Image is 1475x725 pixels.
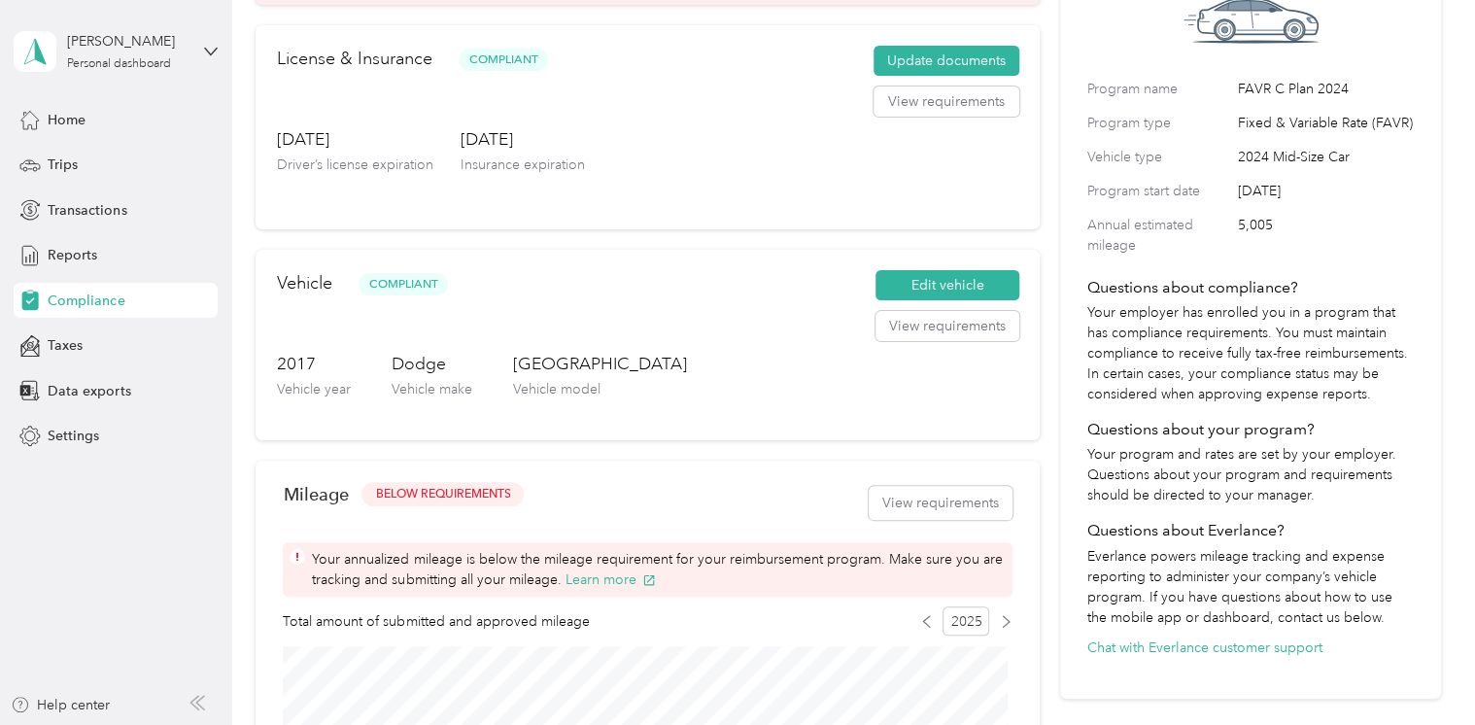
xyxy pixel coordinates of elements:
[48,335,83,356] span: Taxes
[1087,215,1231,256] label: Annual estimated mileage
[391,379,471,399] p: Vehicle make
[48,110,86,130] span: Home
[276,270,331,296] h2: Vehicle
[283,611,589,632] span: Total amount of submitted and approved mileage
[1087,418,1415,441] h4: Questions about your program?
[48,426,99,446] span: Settings
[375,486,510,503] span: BELOW REQUIREMENTS
[361,482,524,506] button: BELOW REQUIREMENTS
[283,484,348,504] h2: Mileage
[48,245,97,265] span: Reports
[875,270,1019,301] button: Edit vehicle
[67,31,189,52] div: [PERSON_NAME]
[1087,276,1415,299] h4: Questions about compliance?
[48,200,126,221] span: Transactions
[276,127,432,152] h3: [DATE]
[312,549,1005,590] span: Your annualized mileage is below the mileage requirement for your reimbursement program. Make sur...
[276,379,350,399] p: Vehicle year
[48,291,124,311] span: Compliance
[1087,113,1231,133] label: Program type
[565,570,656,590] button: Learn more
[48,155,78,175] span: Trips
[512,379,686,399] p: Vehicle model
[1238,181,1415,201] span: [DATE]
[1238,113,1415,133] span: Fixed & Variable Rate (FAVR)
[459,49,548,71] span: Compliant
[874,46,1019,77] button: Update documents
[391,352,471,376] h3: Dodge
[276,46,431,72] h2: License & Insurance
[1087,519,1415,542] h4: Questions about Everlance?
[943,606,989,636] span: 2025
[1087,147,1231,167] label: Vehicle type
[1238,215,1415,256] span: 5,005
[67,58,171,70] div: Personal dashboard
[276,155,432,175] p: Driver’s license expiration
[1087,638,1322,658] button: Chat with Everlance customer support
[875,311,1019,342] button: View requirements
[869,486,1012,520] button: View requirements
[460,127,584,152] h3: [DATE]
[1087,79,1231,99] label: Program name
[276,352,350,376] h3: 2017
[512,352,686,376] h3: [GEOGRAPHIC_DATA]
[1238,147,1415,167] span: 2024 Mid-Size Car
[359,273,448,295] span: Compliant
[1366,616,1475,725] iframe: Everlance-gr Chat Button Frame
[1087,181,1231,201] label: Program start date
[460,155,584,175] p: Insurance expiration
[1087,302,1415,404] p: Your employer has enrolled you in a program that has compliance requirements. You must maintain c...
[874,86,1019,118] button: View requirements
[1087,546,1415,628] p: Everlance powers mileage tracking and expense reporting to administer your company’s vehicle prog...
[1087,444,1415,505] p: Your program and rates are set by your employer. Questions about your program and requirements sh...
[11,695,110,715] button: Help center
[1238,79,1415,99] span: FAVR C Plan 2024
[48,381,130,401] span: Data exports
